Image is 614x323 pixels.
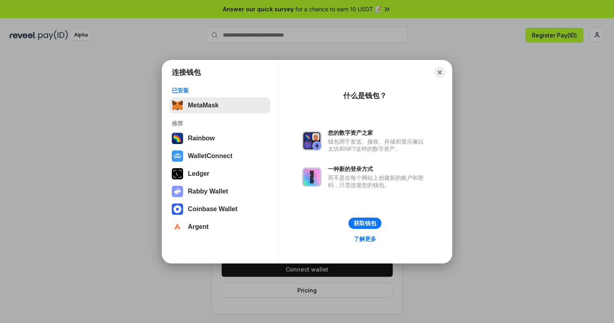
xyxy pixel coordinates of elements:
h1: 连接钱包 [172,68,201,77]
img: svg+xml,%3Csvg%20xmlns%3D%22http%3A%2F%2Fwww.w3.org%2F2000%2Fsvg%22%20fill%3D%22none%22%20viewBox... [302,167,321,187]
div: 什么是钱包？ [343,91,387,101]
div: 而不是在每个网站上创建新的账户和密码，只需连接您的钱包。 [328,174,428,189]
button: Coinbase Wallet [169,201,270,217]
img: svg+xml,%3Csvg%20xmlns%3D%22http%3A%2F%2Fwww.w3.org%2F2000%2Fsvg%22%20fill%3D%22none%22%20viewBox... [302,131,321,150]
button: MetaMask [169,97,270,113]
img: svg+xml,%3Csvg%20width%3D%2228%22%20height%3D%2228%22%20viewBox%3D%220%200%2028%2028%22%20fill%3D... [172,221,183,232]
div: WalletConnect [188,152,233,160]
img: svg+xml,%3Csvg%20xmlns%3D%22http%3A%2F%2Fwww.w3.org%2F2000%2Fsvg%22%20width%3D%2228%22%20height%3... [172,168,183,179]
img: svg+xml,%3Csvg%20xmlns%3D%22http%3A%2F%2Fwww.w3.org%2F2000%2Fsvg%22%20fill%3D%22none%22%20viewBox... [172,186,183,197]
button: Rabby Wallet [169,183,270,200]
button: Rainbow [169,130,270,146]
img: svg+xml,%3Csvg%20width%3D%2228%22%20height%3D%2228%22%20viewBox%3D%220%200%2028%2028%22%20fill%3D... [172,150,183,162]
button: WalletConnect [169,148,270,164]
div: 推荐 [172,120,268,127]
div: Rabby Wallet [188,188,228,195]
a: 了解更多 [349,234,381,244]
button: 获取钱包 [348,218,381,229]
div: Ledger [188,170,209,177]
div: Rainbow [188,135,215,142]
div: Argent [188,223,209,230]
div: Coinbase Wallet [188,206,237,213]
div: 已安装 [172,87,268,94]
div: 您的数字资产之家 [328,129,428,136]
div: 钱包用于发送、接收、存储和显示像以太坊和NFT这样的数字资产。 [328,138,428,152]
button: Argent [169,219,270,235]
img: svg+xml,%3Csvg%20width%3D%2228%22%20height%3D%2228%22%20viewBox%3D%220%200%2028%2028%22%20fill%3D... [172,204,183,215]
img: svg+xml,%3Csvg%20fill%3D%22none%22%20height%3D%2233%22%20viewBox%3D%220%200%2035%2033%22%20width%... [172,100,183,111]
div: 一种新的登录方式 [328,165,428,173]
div: MetaMask [188,102,218,109]
img: svg+xml,%3Csvg%20width%3D%22120%22%20height%3D%22120%22%20viewBox%3D%220%200%20120%20120%22%20fil... [172,133,183,144]
button: Close [434,67,445,78]
button: Ledger [169,166,270,182]
div: 获取钱包 [354,220,376,227]
div: 了解更多 [354,235,376,243]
